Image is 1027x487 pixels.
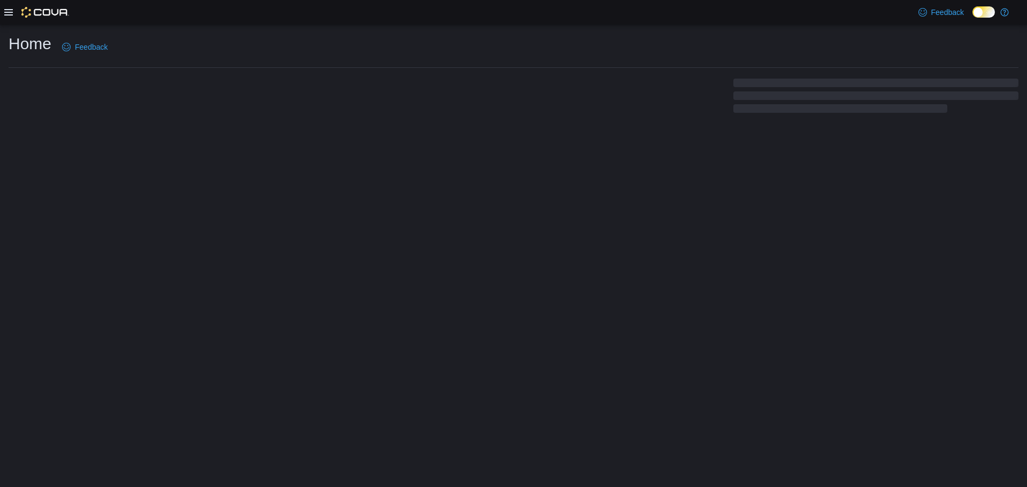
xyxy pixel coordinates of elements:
h1: Home [9,33,51,55]
input: Dark Mode [972,6,995,18]
a: Feedback [58,36,112,58]
img: Cova [21,7,69,18]
span: Feedback [931,7,964,18]
a: Feedback [914,2,968,23]
span: Loading [733,81,1018,115]
span: Feedback [75,42,108,52]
